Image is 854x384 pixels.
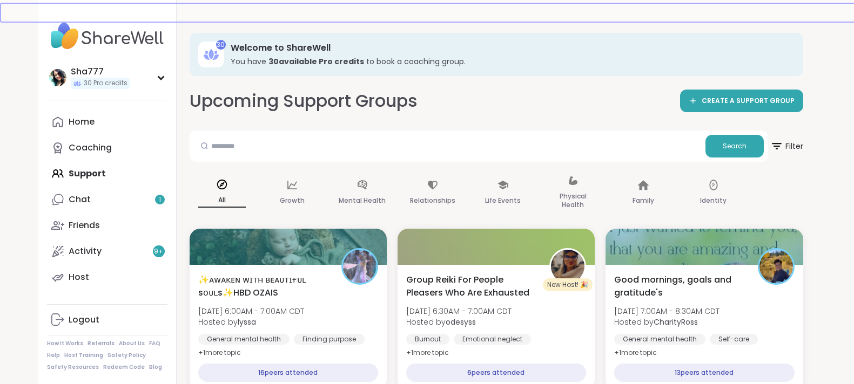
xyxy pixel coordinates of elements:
[47,187,167,212] a: Chat1
[159,195,161,204] span: 1
[343,250,376,283] img: lyssa
[69,194,91,205] div: Chat
[339,194,386,207] p: Mental Health
[47,238,167,264] a: Activity9+
[231,56,788,67] h3: You have to book a coaching group.
[549,190,597,211] p: Physical Health
[149,340,160,347] a: FAQ
[216,40,226,50] div: 30
[406,334,449,345] div: Burnout
[614,334,705,345] div: General mental health
[231,42,788,54] h3: Welcome to ShareWell
[119,340,145,347] a: About Us
[154,247,163,256] span: 9 +
[198,317,304,327] span: Hosted by
[190,89,418,113] h2: Upcoming Support Groups
[47,109,167,135] a: Home
[69,271,89,283] div: Host
[198,334,290,345] div: General mental health
[47,364,99,371] a: Safety Resources
[705,135,764,157] button: Search
[49,69,66,86] img: Sha777
[71,66,130,78] div: Sha777
[294,334,365,345] div: Finding purpose
[770,131,803,162] button: Filter
[69,220,100,231] div: Friends
[633,194,654,207] p: Family
[654,317,698,327] b: CharityRoss
[406,317,512,327] span: Hosted by
[198,306,304,317] span: [DATE] 6:00AM - 7:00AM CDT
[770,133,803,159] span: Filter
[69,245,102,257] div: Activity
[410,194,455,207] p: Relationships
[47,17,167,55] img: ShareWell Nav Logo
[198,364,378,382] div: 16 peers attended
[406,273,537,299] span: Group Reiki For People Pleasers Who Are Exhausted
[149,364,162,371] a: Blog
[406,364,586,382] div: 6 peers attended
[702,97,795,106] span: CREATE A SUPPORT GROUP
[680,90,803,112] a: CREATE A SUPPORT GROUP
[47,307,167,333] a: Logout
[156,143,165,152] iframe: Spotlight
[614,273,745,299] span: Good mornings, goals and gratitude's
[107,352,146,359] a: Safety Policy
[543,278,593,291] div: New Host! 🎉
[47,340,83,347] a: How It Works
[268,56,364,67] b: 30 available Pro credit s
[64,352,103,359] a: Host Training
[551,250,584,283] img: odesyss
[84,79,127,88] span: 30 Pro credits
[47,264,167,290] a: Host
[759,250,793,283] img: CharityRoss
[614,364,794,382] div: 13 peers attended
[198,194,246,208] p: All
[614,306,719,317] span: [DATE] 7:00AM - 8:30AM CDT
[103,364,145,371] a: Redeem Code
[446,317,476,327] b: odesyss
[723,141,747,151] span: Search
[69,116,95,128] div: Home
[710,334,758,345] div: Self-care
[69,314,99,326] div: Logout
[47,352,60,359] a: Help
[454,334,531,345] div: Emotional neglect
[47,212,167,238] a: Friends
[485,194,521,207] p: Life Events
[614,317,719,327] span: Hosted by
[47,135,167,161] a: Coaching
[198,273,330,299] span: ✨ᴀᴡᴀᴋᴇɴ ᴡɪᴛʜ ʙᴇᴀᴜᴛɪғᴜʟ sᴏᴜʟs✨HBD OZAIS
[88,340,115,347] a: Referrals
[700,194,727,207] p: Identity
[406,306,512,317] span: [DATE] 6:30AM - 7:00AM CDT
[280,194,305,207] p: Growth
[69,142,112,154] div: Coaching
[238,317,256,327] b: lyssa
